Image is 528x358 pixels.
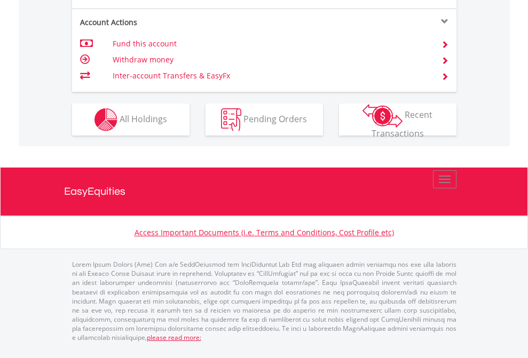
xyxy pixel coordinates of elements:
[94,108,117,131] img: holdings-wht.png
[72,17,264,28] div: Account Actions
[113,68,428,84] td: Inter-account Transfers & EasyFx
[362,104,403,128] img: transactions-zar-wht.png
[221,108,241,131] img: pending_instructions-wht.png
[135,227,394,237] a: Access Important Documents (i.e. Terms and Conditions, Cost Profile etc)
[72,104,190,136] button: All Holdings
[64,168,464,216] a: EasyEquities
[206,104,323,136] button: Pending Orders
[243,113,307,124] span: Pending Orders
[72,260,456,342] p: Lorem Ipsum Dolors (Ame) Con a/e SeddOeiusmod tem InciDiduntut Lab Etd mag aliquaen admin veniamq...
[339,104,456,136] button: Recent Transactions
[120,113,167,124] span: All Holdings
[113,52,428,68] td: Withdraw money
[113,36,428,52] td: Fund this account
[147,333,201,342] a: please read more:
